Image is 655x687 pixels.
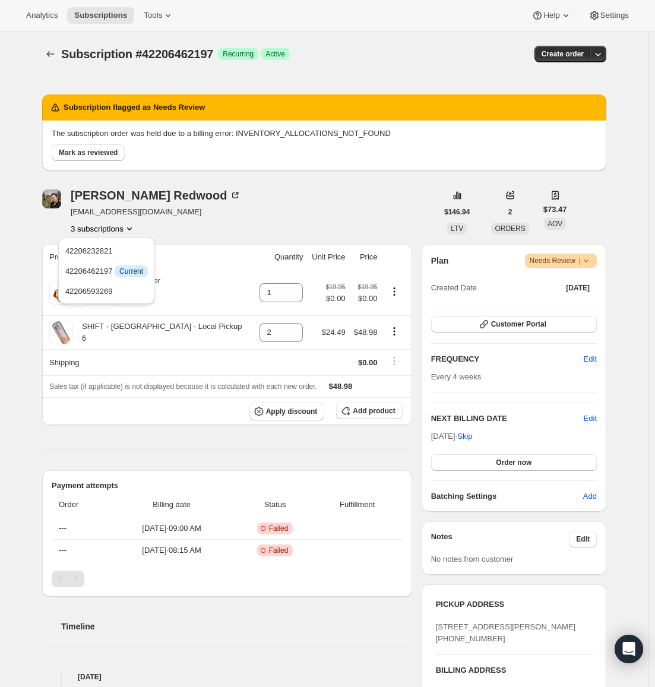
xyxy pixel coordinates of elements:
[269,546,289,555] span: Failed
[42,244,254,270] th: Product
[325,283,345,290] small: $19.95
[584,353,597,365] span: Edit
[65,246,113,255] span: 42206232821
[491,319,546,329] span: Customer Portal
[113,544,231,556] span: [DATE] · 08:15 AM
[319,499,395,511] span: Fulfillment
[349,244,381,270] th: Price
[534,46,591,62] button: Create order
[67,7,134,24] button: Subscriptions
[437,204,477,220] button: $146.94
[559,280,597,296] button: [DATE]
[223,49,254,59] span: Recurring
[52,128,597,140] p: The subscription order was held due to a billing error: INVENTORY_ALLOCATIONS_NOT_FOUND
[576,487,604,506] button: Add
[431,255,449,267] h2: Plan
[524,7,578,24] button: Help
[119,267,143,276] span: Current
[336,403,402,419] button: Add product
[431,316,597,333] button: Customer Portal
[59,546,67,555] span: ---
[52,144,125,161] button: Mark as reviewed
[548,220,562,228] span: AOV
[566,283,590,293] span: [DATE]
[358,358,378,367] span: $0.00
[52,492,109,518] th: Order
[65,267,148,276] span: 42206462197
[74,11,127,20] span: Subscriptions
[436,664,592,676] h3: BILLING ADDRESS
[269,524,289,533] span: Failed
[450,427,479,446] button: Skip
[600,11,629,20] span: Settings
[59,524,67,533] span: ---
[615,635,643,663] div: Open Intercom Messenger
[569,531,597,547] button: Edit
[73,321,242,344] div: SHIFT - [GEOGRAPHIC_DATA] - Local Pickup
[577,350,604,369] button: Edit
[436,599,592,610] h3: PICKUP ADDRESS
[52,571,403,587] nav: Pagination
[431,454,597,471] button: Order now
[444,207,470,217] span: $146.94
[113,523,231,534] span: [DATE] · 09:00 AM
[71,206,241,218] span: [EMAIL_ADDRESS][DOMAIN_NAME]
[431,490,583,502] h6: Batching Settings
[431,372,482,381] span: Every 4 weeks
[576,534,590,544] span: Edit
[431,282,477,294] span: Created Date
[583,490,597,502] span: Add
[254,244,307,270] th: Quantity
[26,11,58,20] span: Analytics
[137,7,181,24] button: Tools
[354,328,378,337] span: $48.98
[457,430,472,442] span: Skip
[42,46,59,62] button: Subscriptions
[65,287,113,296] span: 42206593269
[543,11,559,20] span: Help
[436,622,576,643] span: [STREET_ADDRESS][PERSON_NAME] [PHONE_NUMBER]
[61,48,213,61] span: Subscription #42206462197
[113,499,231,511] span: Billing date
[62,281,151,300] button: 42206593269
[71,189,241,201] div: [PERSON_NAME] Redwood
[431,555,514,563] span: No notes from customer
[495,224,525,233] span: ORDERS
[530,255,593,267] span: Needs Review
[306,244,349,270] th: Unit Price
[385,325,404,338] button: Product actions
[542,49,584,59] span: Create order
[431,413,584,425] h2: NEXT BILLING DATE
[238,499,312,511] span: Status
[431,531,569,547] h3: Notes
[329,382,353,391] span: $48.98
[249,403,325,420] button: Apply discount
[19,7,65,24] button: Analytics
[59,148,118,157] span: Mark as reviewed
[578,256,580,265] span: |
[496,458,531,467] span: Order now
[584,413,597,425] button: Edit
[385,354,404,368] button: Shipping actions
[62,261,151,280] button: 42206462197 InfoCurrent
[82,334,86,343] small: 6
[501,204,520,220] button: 2
[71,223,135,235] button: Product actions
[62,241,151,260] button: 42206232821
[265,49,285,59] span: Active
[451,224,463,233] span: LTV
[431,353,584,365] h2: FREQUENCY
[49,321,73,344] img: product img
[508,207,512,217] span: 2
[322,328,346,337] span: $24.49
[49,382,317,391] span: Sales tax (if applicable) is not displayed because it is calculated with each new order.
[52,480,403,492] h2: Payment attempts
[543,204,567,216] span: $73.47
[42,349,254,375] th: Shipping
[144,11,162,20] span: Tools
[42,189,61,208] span: John Redwood
[266,407,318,416] span: Apply discount
[353,293,378,305] span: $0.00
[581,7,636,24] button: Settings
